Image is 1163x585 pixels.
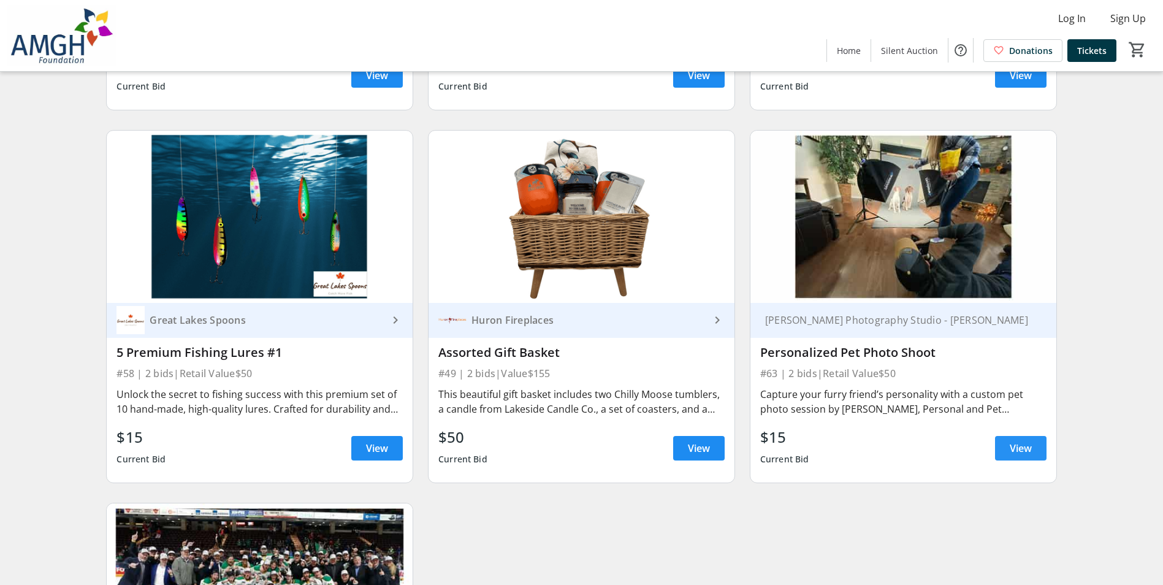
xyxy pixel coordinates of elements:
[107,131,413,303] img: 5 Premium Fishing Lures #1
[366,441,388,456] span: View
[429,303,734,338] a: Huron FireplacesHuron Fireplaces
[710,313,725,327] mat-icon: keyboard_arrow_right
[948,38,973,63] button: Help
[760,75,809,97] div: Current Bid
[1009,44,1053,57] span: Donations
[1110,11,1146,26] span: Sign Up
[760,314,1032,326] div: [PERSON_NAME] Photography Studio - [PERSON_NAME]
[1067,39,1116,62] a: Tickets
[673,436,725,461] a: View
[760,448,809,470] div: Current Bid
[116,365,403,382] div: #58 | 2 bids | Retail Value $50
[116,345,403,360] div: 5 Premium Fishing Lures #1
[351,63,403,88] a: View
[1077,44,1107,57] span: Tickets
[388,313,403,327] mat-icon: keyboard_arrow_right
[760,345,1047,360] div: Personalized Pet Photo Shoot
[7,5,116,66] img: Alexandra Marine & General Hospital Foundation's Logo
[116,448,166,470] div: Current Bid
[116,75,166,97] div: Current Bid
[116,306,145,334] img: Great Lakes Spoons
[1058,11,1086,26] span: Log In
[688,441,710,456] span: View
[438,387,725,416] div: This beautiful gift basket includes two Chilly Moose tumblers, a candle from Lakeside Candle Co.,...
[429,131,734,303] img: Assorted Gift Basket
[351,436,403,461] a: View
[1100,9,1156,28] button: Sign Up
[673,63,725,88] a: View
[688,68,710,83] span: View
[145,314,388,326] div: Great Lakes Spoons
[827,39,871,62] a: Home
[438,448,487,470] div: Current Bid
[995,436,1047,461] a: View
[750,131,1056,303] img: Personalized Pet Photo Shoot
[438,345,725,360] div: Assorted Gift Basket
[871,39,948,62] a: Silent Auction
[366,68,388,83] span: View
[438,306,467,334] img: Huron Fireplaces
[1010,441,1032,456] span: View
[995,63,1047,88] a: View
[107,303,413,338] a: Great Lakes SpoonsGreat Lakes Spoons
[881,44,938,57] span: Silent Auction
[116,426,166,448] div: $15
[983,39,1062,62] a: Donations
[438,365,725,382] div: #49 | 2 bids | Value $155
[760,387,1047,416] div: Capture your furry friend’s personality with a custom pet photo session by [PERSON_NAME], Persona...
[1126,39,1148,61] button: Cart
[1048,9,1096,28] button: Log In
[438,426,487,448] div: $50
[1010,68,1032,83] span: View
[116,387,403,416] div: Unlock the secret to fishing success with this premium set of 10 hand-made, high-quality lures. C...
[438,75,487,97] div: Current Bid
[837,44,861,57] span: Home
[467,314,710,326] div: Huron Fireplaces
[760,365,1047,382] div: #63 | 2 bids | Retail Value $50
[760,426,809,448] div: $15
